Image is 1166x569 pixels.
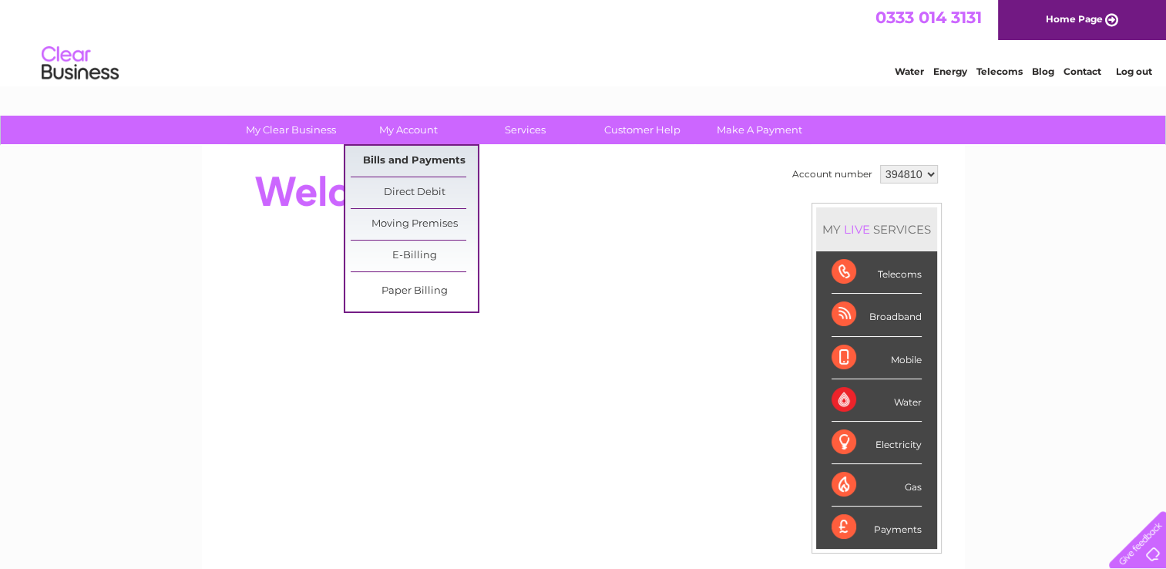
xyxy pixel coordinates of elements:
a: Telecoms [976,66,1023,77]
a: Customer Help [579,116,706,144]
a: My Clear Business [227,116,355,144]
div: Broadband [832,294,922,336]
a: My Account [344,116,472,144]
a: Log out [1115,66,1151,77]
a: Blog [1032,66,1054,77]
a: Services [462,116,589,144]
div: Payments [832,507,922,548]
div: Water [832,379,922,422]
div: Electricity [832,422,922,464]
div: Clear Business is a trading name of Verastar Limited (registered in [GEOGRAPHIC_DATA] No. 3667643... [220,8,948,75]
a: Water [895,66,924,77]
a: Contact [1064,66,1101,77]
a: Make A Payment [696,116,823,144]
a: Paper Billing [351,276,478,307]
div: LIVE [841,222,873,237]
td: Account number [788,161,876,187]
div: MY SERVICES [816,207,937,251]
a: 0333 014 3131 [875,8,982,27]
div: Mobile [832,337,922,379]
a: Moving Premises [351,209,478,240]
a: E-Billing [351,241,478,271]
div: Telecoms [832,251,922,294]
a: Direct Debit [351,177,478,208]
a: Bills and Payments [351,146,478,177]
div: Gas [832,464,922,507]
a: Energy [933,66,967,77]
img: logo.png [41,40,119,87]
